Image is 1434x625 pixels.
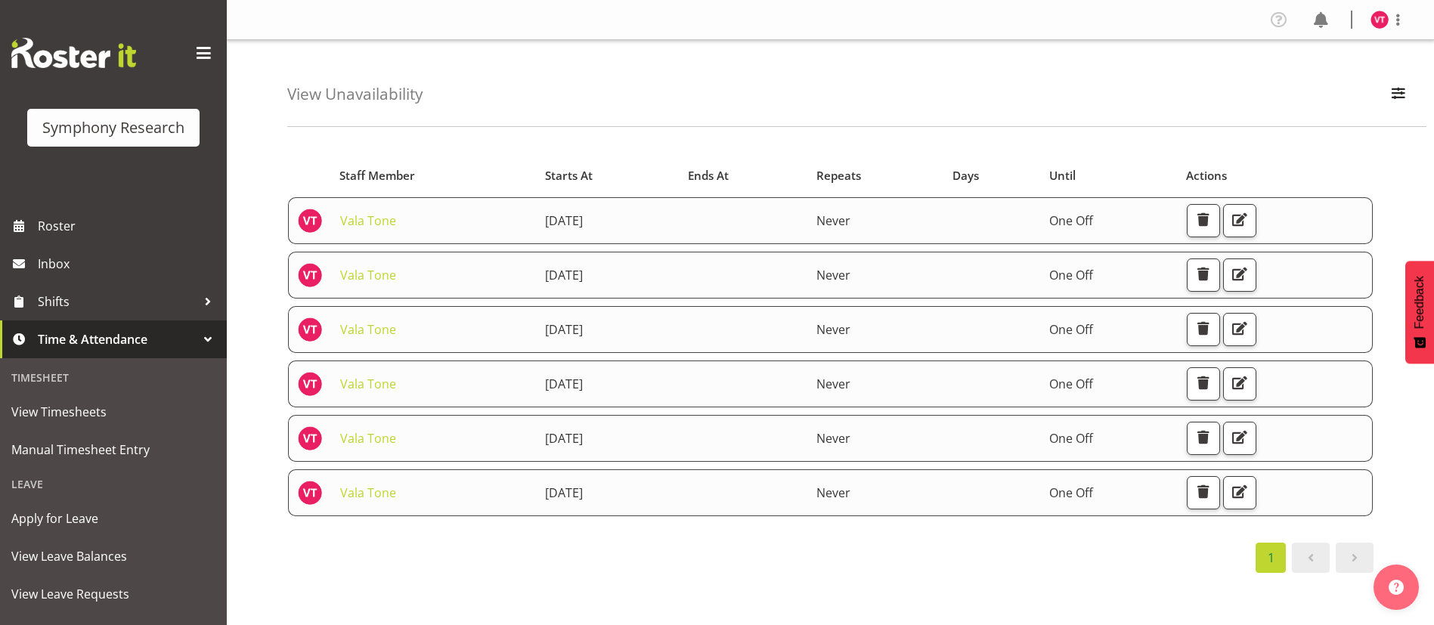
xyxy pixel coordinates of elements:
[1187,476,1220,509] button: Delete Unavailability
[816,167,861,184] span: Repeats
[298,481,322,505] img: vala-tone11405.jpg
[688,167,729,184] span: Ends At
[11,545,215,568] span: View Leave Balances
[287,85,423,103] h4: View Unavailability
[1187,422,1220,455] button: Delete Unavailability
[11,401,215,423] span: View Timesheets
[816,212,850,229] span: Never
[298,372,322,396] img: vala-tone11405.jpg
[816,430,850,447] span: Never
[545,430,583,447] span: [DATE]
[1223,204,1256,237] button: Edit Unavailability
[1049,376,1093,392] span: One Off
[4,537,223,575] a: View Leave Balances
[38,290,197,313] span: Shifts
[1223,476,1256,509] button: Edit Unavailability
[340,267,396,283] a: Vala Tone
[1049,167,1076,184] span: Until
[4,500,223,537] a: Apply for Leave
[1389,580,1404,595] img: help-xxl-2.png
[298,263,322,287] img: vala-tone11405.jpg
[11,438,215,461] span: Manual Timesheet Entry
[1049,484,1093,501] span: One Off
[1049,321,1093,338] span: One Off
[1223,258,1256,292] button: Edit Unavailability
[1405,261,1434,364] button: Feedback - Show survey
[1223,313,1256,346] button: Edit Unavailability
[340,321,396,338] a: Vala Tone
[38,215,219,237] span: Roster
[1187,313,1220,346] button: Delete Unavailability
[4,469,223,500] div: Leave
[11,507,215,530] span: Apply for Leave
[11,583,215,605] span: View Leave Requests
[340,376,396,392] a: Vala Tone
[38,252,219,275] span: Inbox
[1049,267,1093,283] span: One Off
[816,376,850,392] span: Never
[1371,11,1389,29] img: vala-tone11405.jpg
[545,376,583,392] span: [DATE]
[952,167,979,184] span: Days
[1049,430,1093,447] span: One Off
[545,321,583,338] span: [DATE]
[298,426,322,450] img: vala-tone11405.jpg
[1187,204,1220,237] button: Delete Unavailability
[816,321,850,338] span: Never
[38,328,197,351] span: Time & Attendance
[42,116,184,139] div: Symphony Research
[1223,367,1256,401] button: Edit Unavailability
[11,38,136,68] img: Rosterit website logo
[340,430,396,447] a: Vala Tone
[4,575,223,613] a: View Leave Requests
[4,393,223,431] a: View Timesheets
[298,317,322,342] img: vala-tone11405.jpg
[340,212,396,229] a: Vala Tone
[545,484,583,501] span: [DATE]
[816,267,850,283] span: Never
[545,267,583,283] span: [DATE]
[339,167,415,184] span: Staff Member
[545,212,583,229] span: [DATE]
[545,167,593,184] span: Starts At
[1186,167,1227,184] span: Actions
[1413,276,1426,329] span: Feedback
[298,209,322,233] img: vala-tone11405.jpg
[1223,422,1256,455] button: Edit Unavailability
[1187,258,1220,292] button: Delete Unavailability
[1049,212,1093,229] span: One Off
[340,484,396,501] a: Vala Tone
[1383,78,1414,111] button: Filter Employees
[1187,367,1220,401] button: Delete Unavailability
[4,431,223,469] a: Manual Timesheet Entry
[4,362,223,393] div: Timesheet
[816,484,850,501] span: Never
